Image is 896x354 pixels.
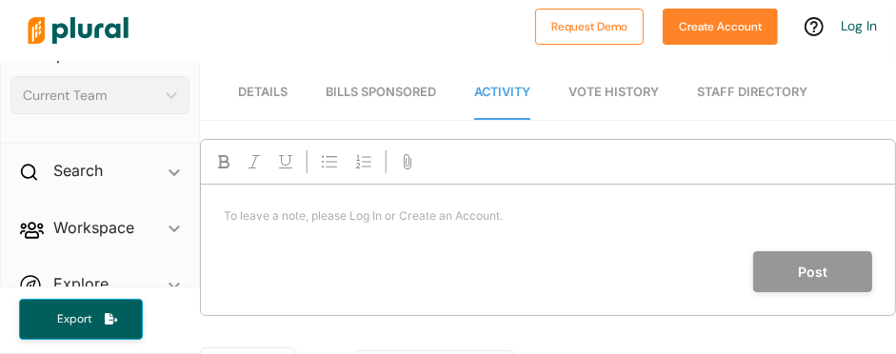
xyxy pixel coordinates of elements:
[238,85,288,99] span: Details
[535,15,644,35] a: Request Demo
[568,85,659,99] span: Vote History
[326,66,436,120] a: Bills Sponsored
[535,9,644,45] button: Request Demo
[23,86,158,106] div: Current Team
[474,66,530,120] a: Activity
[474,85,530,99] span: Activity
[238,66,288,120] a: Details
[753,251,872,292] button: Post
[44,311,105,327] span: Export
[663,9,778,45] button: Create Account
[663,15,778,35] a: Create Account
[697,66,807,120] a: Staff Directory
[326,85,436,99] span: Bills Sponsored
[568,66,659,120] a: Vote History
[53,160,103,181] h2: Search
[841,17,877,34] a: Log In
[19,299,143,340] button: Export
